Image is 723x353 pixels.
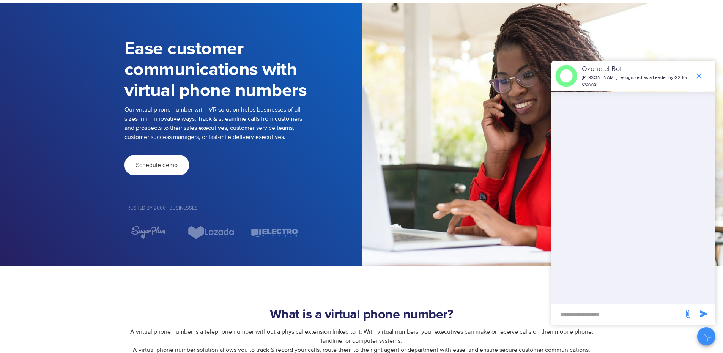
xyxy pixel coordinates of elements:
img: Lazada.svg [187,226,235,239]
img: electro.svg [250,226,298,239]
p: Ozonetel Bot [582,64,691,74]
img: sugarplum.svg [130,226,166,239]
h2: What is a virtual phone number? [124,307,599,323]
span: send message [680,306,696,321]
a: Schedule demo [124,155,189,175]
div: 6 / 7 [187,226,235,239]
h1: Ease customer communications with virtual phone numbers [124,39,362,101]
p: Our virtual phone number with IVR solution helps businesses of all sizes in in innovative ways. T... [124,105,362,142]
p: [PERSON_NAME] recognized as a Leader by G2 for CCAAS [582,74,691,88]
span: Schedule demo [136,162,178,168]
span: send message [696,306,712,321]
img: header [555,65,577,87]
div: 5 / 7 [124,226,172,239]
h5: Trusted by 2000+ Businesses [124,206,362,211]
button: Close chat [697,327,715,345]
div: 1 / 7 [313,228,361,237]
div: new-msg-input [555,308,680,321]
div: Image Carousel [124,226,362,239]
div: 7 / 7 [250,226,298,239]
span: end chat or minimize [691,68,707,84]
